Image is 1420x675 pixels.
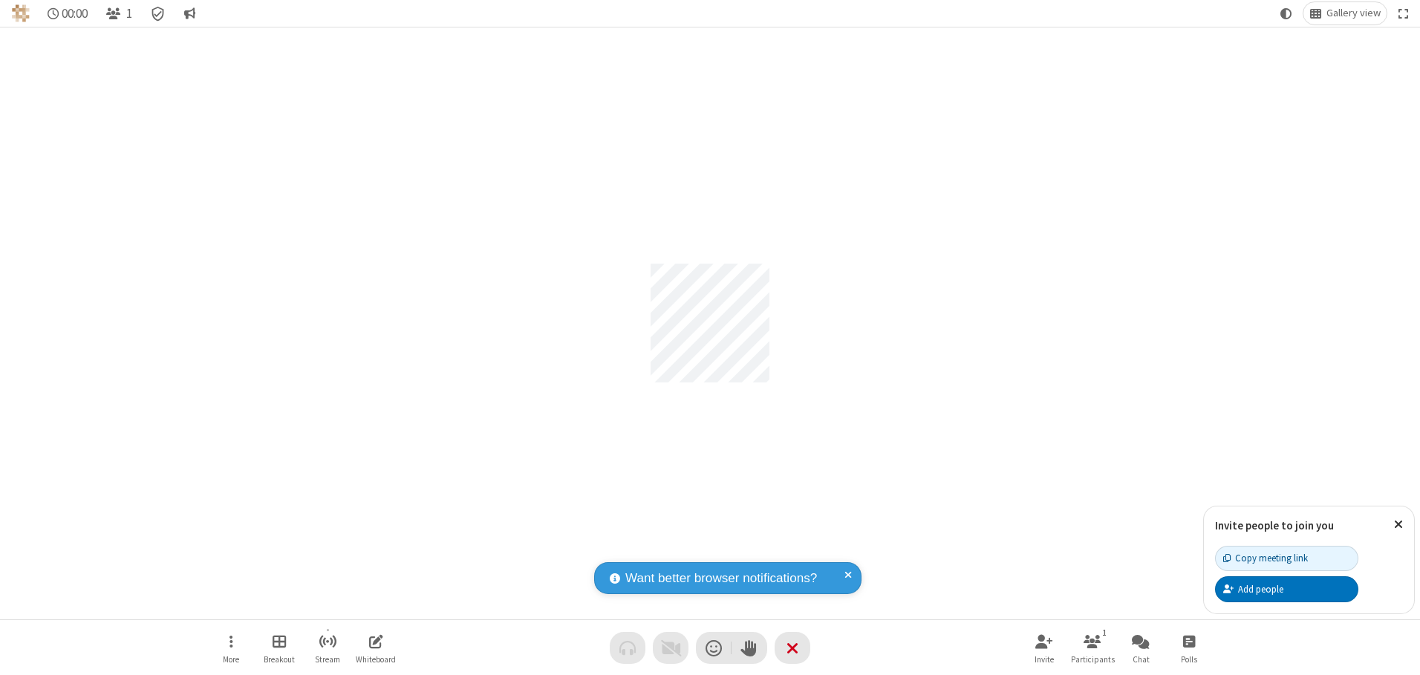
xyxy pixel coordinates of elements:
[1383,506,1414,543] button: Close popover
[1215,518,1334,532] label: Invite people to join you
[177,2,201,25] button: Conversation
[1326,7,1381,19] span: Gallery view
[144,2,172,25] div: Meeting details Encryption enabled
[1167,627,1211,669] button: Open poll
[305,627,350,669] button: Start streaming
[1022,627,1066,669] button: Invite participants (Alt+I)
[1133,655,1150,664] span: Chat
[12,4,30,22] img: QA Selenium DO NOT DELETE OR CHANGE
[1035,655,1054,664] span: Invite
[1274,2,1298,25] button: Using system theme
[315,655,340,664] span: Stream
[1215,546,1358,571] button: Copy meeting link
[625,569,817,588] span: Want better browser notifications?
[126,7,132,21] span: 1
[1393,2,1415,25] button: Fullscreen
[696,632,732,664] button: Send a reaction
[257,627,302,669] button: Manage Breakout Rooms
[1070,627,1115,669] button: Open participant list
[1215,576,1358,601] button: Add people
[775,632,810,664] button: End or leave meeting
[1118,627,1163,669] button: Open chat
[610,632,645,664] button: Audio problem - check your Internet connection or call by phone
[209,627,253,669] button: Open menu
[42,2,94,25] div: Timer
[100,2,138,25] button: Open participant list
[62,7,88,21] span: 00:00
[1181,655,1197,664] span: Polls
[1098,626,1111,639] div: 1
[653,632,688,664] button: Video
[264,655,295,664] span: Breakout
[356,655,396,664] span: Whiteboard
[1303,2,1387,25] button: Change layout
[1223,551,1308,565] div: Copy meeting link
[1071,655,1115,664] span: Participants
[354,627,398,669] button: Open shared whiteboard
[223,655,239,664] span: More
[732,632,767,664] button: Raise hand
